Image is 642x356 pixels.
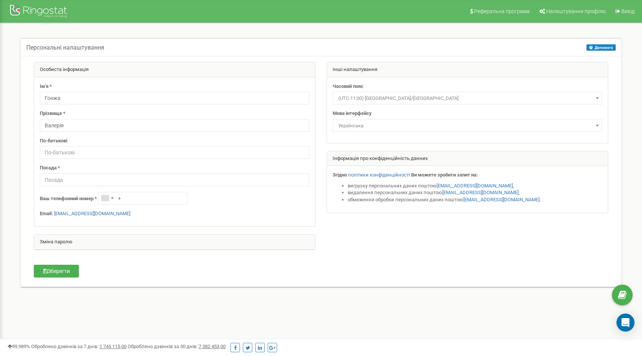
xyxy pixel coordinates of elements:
[463,197,540,202] a: [EMAIL_ADDRESS][DOMAIN_NAME]
[348,189,602,196] li: видалення персональних даних поштою ,
[348,172,410,178] a: політики конфіденційності
[54,211,130,216] a: [EMAIL_ADDRESS][DOMAIN_NAME]
[586,44,616,51] button: Допомога
[40,195,97,202] label: Ваш телефонний номер *
[40,119,309,132] input: Прізвище
[333,172,347,178] strong: Згідно
[40,92,309,104] input: Ім'я
[34,235,315,250] div: Зміна паролю
[348,196,602,204] li: обмеження обробки персональних даних поштою .
[333,119,602,132] span: Українська
[621,8,634,14] span: Вихід
[199,344,226,349] u: 7 382 453,00
[327,151,608,166] div: Інформація про конфіденційність данних
[34,265,79,278] button: Зберегти
[99,344,127,349] u: 1 745 115,00
[40,110,65,117] label: Прізвище *
[442,190,518,195] a: [EMAIL_ADDRESS][DOMAIN_NAME]
[40,146,309,159] input: По-батькові
[335,93,600,104] span: (UTC-11:00) Pacific/Midway
[98,192,116,204] div: Telephone country code
[348,183,602,190] li: вигрузку персональних даних поштою ,
[40,173,309,186] input: Посада
[474,8,530,14] span: Реферальна програма
[40,211,53,216] strong: Email:
[616,314,634,332] div: Open Intercom Messenger
[411,172,478,178] strong: Ви можете зробити запит на:
[128,344,226,349] span: Оброблено дзвінків за 30 днів :
[8,344,30,349] span: 99,989%
[40,83,52,90] label: Ім'я *
[98,192,187,205] input: +1-800-555-55-55
[546,8,606,14] span: Налаштування профілю
[437,183,513,189] a: [EMAIL_ADDRESS][DOMAIN_NAME]
[335,121,600,131] span: Українська
[333,92,602,104] span: (UTC-11:00) Pacific/Midway
[333,110,372,117] label: Мова інтерфейсу
[327,62,608,77] div: Інші налаштування
[31,344,127,349] span: Оброблено дзвінків за 7 днів :
[40,164,60,172] label: Посада *
[333,83,363,90] label: Часовий пояс
[40,137,67,145] label: По-батькові
[26,44,104,51] h5: Персональні налаштування
[34,62,315,77] div: Особиста інформація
